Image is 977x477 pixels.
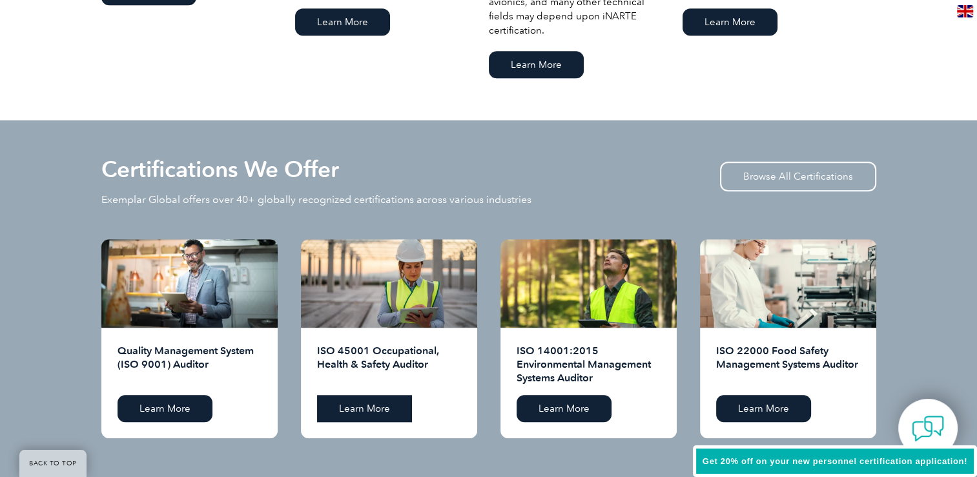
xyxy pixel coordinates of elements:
[517,395,612,422] a: Learn More
[317,344,461,385] h2: ISO 45001 Occupational, Health & Safety Auditor
[317,395,412,422] a: Learn More
[912,412,944,445] img: contact-chat.png
[716,395,811,422] a: Learn More
[517,344,661,385] h2: ISO 14001:2015 Environmental Management Systems Auditor
[683,8,777,36] a: Learn More
[703,456,967,466] span: Get 20% off on your new personnel certification application!
[101,193,531,207] p: Exemplar Global offers over 40+ globally recognized certifications across various industries
[720,162,876,191] a: Browse All Certifications
[957,5,973,17] img: en
[19,450,87,477] a: BACK TO TOP
[489,51,584,78] a: Learn More
[716,344,860,385] h2: ISO 22000 Food Safety Management Systems Auditor
[118,344,262,385] h2: Quality Management System (ISO 9001) Auditor
[118,395,212,422] a: Learn More
[101,159,339,180] h2: Certifications We Offer
[295,8,390,36] a: Learn More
